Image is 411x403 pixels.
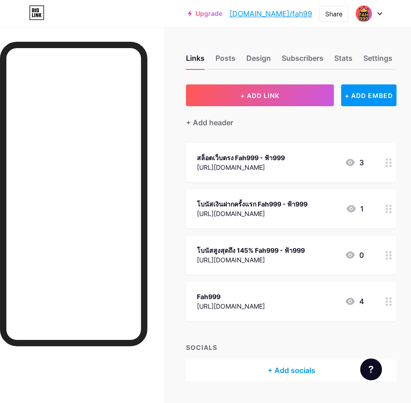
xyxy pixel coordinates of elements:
[186,117,233,128] div: + Add header
[186,343,396,352] div: SOCIALS
[197,292,265,301] div: Fah999
[186,84,334,106] button: + ADD LINK
[197,246,305,255] div: โบนัสสูงสุดถึง 145% Fah999 - ฟ้า999
[186,359,396,381] div: + Add socials
[197,153,285,162] div: สล็อตเว็บตรง Fah999 - ฟ้า999
[346,203,364,214] div: 1
[188,10,222,17] a: Upgrade
[197,255,305,265] div: [URL][DOMAIN_NAME]
[345,250,364,260] div: 0
[363,53,392,69] div: Settings
[355,5,372,22] img: fah99
[325,9,342,19] div: Share
[197,199,308,209] div: โบนัสเงินฝากครั้งแรก Fah999 - ฟ้า999
[341,84,396,106] div: + ADD EMBED
[246,53,271,69] div: Design
[282,53,323,69] div: Subscribers
[197,209,308,218] div: [URL][DOMAIN_NAME]
[345,157,364,168] div: 3
[197,162,285,172] div: [URL][DOMAIN_NAME]
[334,53,352,69] div: Stats
[197,301,265,311] div: [URL][DOMAIN_NAME]
[186,53,205,69] div: Links
[230,8,312,19] a: [DOMAIN_NAME]/fah99
[345,296,364,307] div: 4
[215,53,235,69] div: Posts
[240,92,279,99] span: + ADD LINK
